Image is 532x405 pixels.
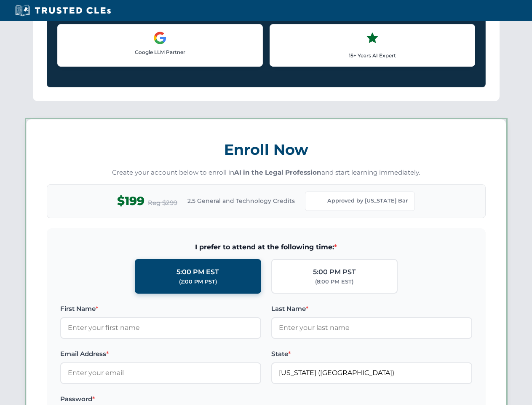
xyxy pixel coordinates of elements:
[60,242,472,253] span: I prefer to attend at the following time:
[60,362,261,383] input: Enter your email
[13,4,113,17] img: Trusted CLEs
[117,192,144,211] span: $199
[60,304,261,314] label: First Name
[187,196,295,205] span: 2.5 General and Technology Credits
[60,317,261,338] input: Enter your first name
[277,51,468,59] p: 15+ Years AI Expert
[271,362,472,383] input: Florida (FL)
[327,197,408,205] span: Approved by [US_STATE] Bar
[176,267,219,278] div: 5:00 PM EST
[47,168,486,178] p: Create your account below to enroll in and start learning immediately.
[313,267,356,278] div: 5:00 PM PST
[60,349,261,359] label: Email Address
[47,136,486,163] h3: Enroll Now
[64,48,256,56] p: Google LLM Partner
[271,349,472,359] label: State
[234,168,321,176] strong: AI in the Legal Profession
[315,278,353,286] div: (8:00 PM EST)
[179,278,217,286] div: (2:00 PM PST)
[148,198,177,208] span: Reg $299
[60,394,261,404] label: Password
[271,317,472,338] input: Enter your last name
[271,304,472,314] label: Last Name
[153,31,167,45] img: Google
[312,195,324,207] img: Florida Bar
